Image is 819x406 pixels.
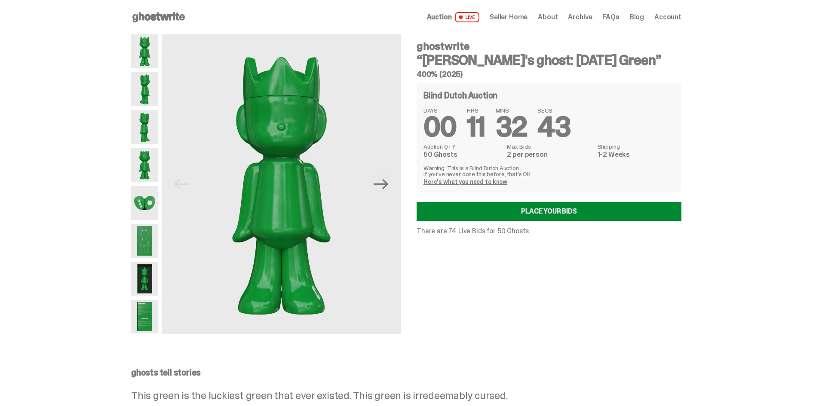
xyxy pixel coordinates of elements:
[630,14,644,21] a: Blog
[423,151,502,158] dd: 50 Ghosts
[490,14,528,21] a: Seller Home
[423,109,457,145] span: 00
[423,91,497,100] h4: Blind Dutch Auction
[537,109,571,145] span: 43
[507,143,592,150] dt: Max Bids
[537,107,571,113] span: SECS
[417,41,681,52] h4: ghostwrite
[423,178,507,186] a: Here's what you need to know
[598,143,675,150] dt: Shipping
[131,224,158,257] img: Schrodinger_Green_Hero_9.png
[496,107,528,113] span: MINS
[417,202,681,221] a: Place your Bids
[417,70,681,78] h5: 400% (2025)
[496,109,528,145] span: 32
[423,107,457,113] span: DAYS
[467,107,485,113] span: HRS
[131,391,681,401] p: This green is the luckiest green that ever existed. This green is irredeemably cursed.
[131,368,681,377] p: ghosts tell stories
[602,14,619,21] a: FAQs
[131,72,158,106] img: Schrodinger_Green_Hero_2.png
[131,34,158,68] img: Schrodinger_Green_Hero_1.png
[131,262,158,296] img: Schrodinger_Green_Hero_13.png
[538,14,558,21] a: About
[654,14,681,21] a: Account
[467,109,485,145] span: 11
[455,12,479,22] span: LIVE
[417,228,681,235] p: There are 74 Live Bids for 50 Ghosts.
[568,14,592,21] a: Archive
[131,110,158,144] img: Schrodinger_Green_Hero_3.png
[131,186,158,220] img: Schrodinger_Green_Hero_7.png
[162,34,401,334] img: Schrodinger_Green_Hero_1.png
[131,300,158,333] img: Schrodinger_Green_Hero_12.png
[423,165,675,177] p: Warning: This is a Blind Dutch Auction. If you’ve never done this before, that’s OK.
[417,53,681,67] h3: “[PERSON_NAME]'s ghost: [DATE] Green”
[427,14,452,21] span: Auction
[598,151,675,158] dd: 1-2 Weeks
[423,143,502,150] dt: Auction QTY
[427,12,479,22] a: Auction LIVE
[507,151,592,158] dd: 2 per person
[372,174,391,193] button: Next
[131,148,158,182] img: Schrodinger_Green_Hero_6.png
